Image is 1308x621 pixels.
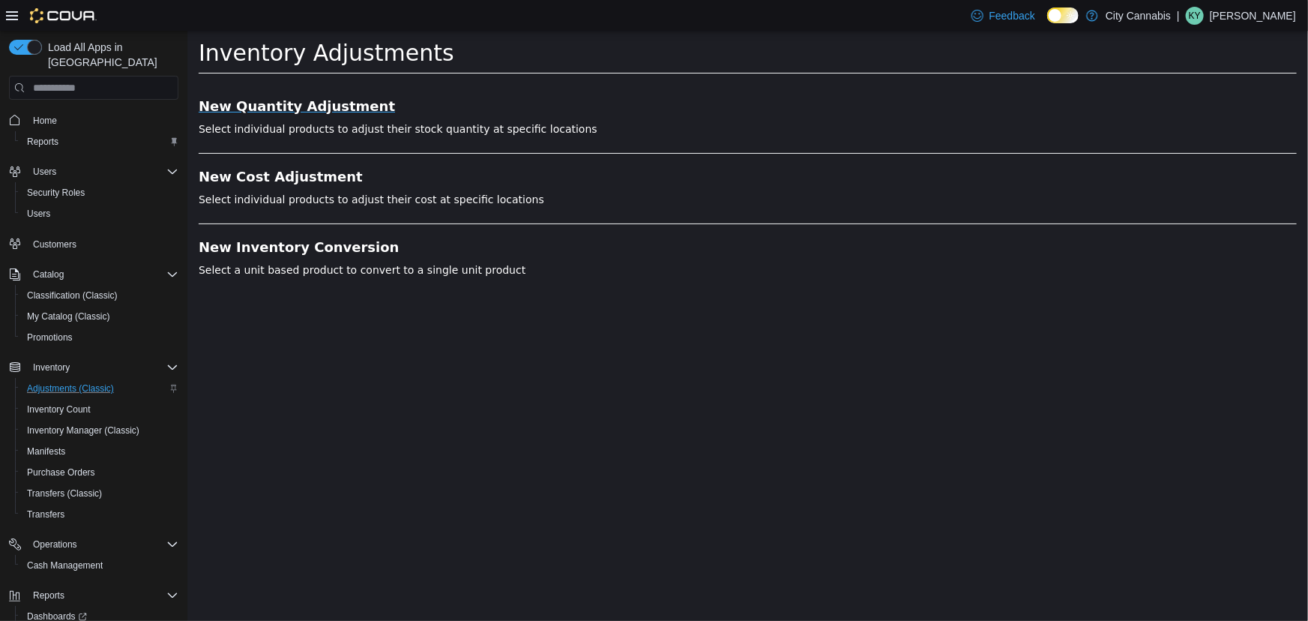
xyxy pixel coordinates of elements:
button: Operations [3,534,184,555]
a: Users [21,205,56,223]
p: Select a unit based product to convert to a single unit product [11,232,1109,247]
button: Home [3,109,184,130]
span: Users [27,208,50,220]
span: Purchase Orders [21,463,178,481]
a: Cash Management [21,556,109,574]
a: Manifests [21,442,71,460]
span: Adjustments (Classic) [27,382,114,394]
span: Security Roles [21,184,178,202]
span: Classification (Classic) [21,286,178,304]
button: Manifests [15,441,184,462]
button: Reports [3,585,184,606]
span: Inventory Manager (Classic) [21,421,178,439]
button: Catalog [27,265,70,283]
span: Promotions [21,328,178,346]
button: Adjustments (Classic) [15,378,184,399]
span: Reports [27,586,178,604]
img: Cova [30,8,97,23]
button: Operations [27,535,83,553]
span: Operations [33,538,77,550]
a: Customers [27,235,82,253]
span: Inventory Manager (Classic) [27,424,139,436]
button: Cash Management [15,555,184,576]
a: Transfers [21,505,70,523]
a: Home [27,112,63,130]
span: Reports [27,136,58,148]
span: Purchase Orders [27,466,95,478]
span: Adjustments (Classic) [21,379,178,397]
span: Users [27,163,178,181]
button: Inventory [27,358,76,376]
button: Reports [15,131,184,152]
a: New Quantity Adjustment [11,68,1109,83]
span: Inventory [27,358,178,376]
span: Classification (Classic) [27,289,118,301]
button: Classification (Classic) [15,285,184,306]
button: Users [3,161,184,182]
span: Inventory [33,361,70,373]
button: Transfers [15,504,184,525]
button: My Catalog (Classic) [15,306,184,327]
a: Feedback [965,1,1041,31]
button: Inventory Manager (Classic) [15,420,184,441]
span: Catalog [27,265,178,283]
span: Operations [27,535,178,553]
p: Select individual products to adjust their stock quantity at specific locations [11,91,1109,106]
span: Transfers (Classic) [21,484,178,502]
span: Inventory Adjustments [11,9,267,35]
span: Inventory Count [27,403,91,415]
span: Catalog [33,268,64,280]
span: Promotions [27,331,73,343]
button: Users [27,163,62,181]
button: Promotions [15,327,184,348]
a: Classification (Classic) [21,286,124,304]
button: Security Roles [15,182,184,203]
a: New Cost Adjustment [11,139,1109,154]
span: Customers [27,235,178,253]
a: Purchase Orders [21,463,101,481]
p: City Cannabis [1106,7,1171,25]
span: Reports [33,589,64,601]
span: Manifests [21,442,178,460]
button: Catalog [3,264,184,285]
a: Security Roles [21,184,91,202]
a: My Catalog (Classic) [21,307,116,325]
span: Security Roles [27,187,85,199]
button: Purchase Orders [15,462,184,483]
button: Inventory [3,357,184,378]
span: Customers [33,238,76,250]
p: Select individual products to adjust their cost at specific locations [11,161,1109,177]
span: Home [27,110,178,129]
span: Inventory Count [21,400,178,418]
span: Cash Management [21,556,178,574]
span: Home [33,115,57,127]
a: Inventory Count [21,400,97,418]
span: My Catalog (Classic) [21,307,178,325]
a: Adjustments (Classic) [21,379,120,397]
button: Customers [3,233,184,255]
span: Users [33,166,56,178]
span: My Catalog (Classic) [27,310,110,322]
span: Cash Management [27,559,103,571]
button: Users [15,203,184,224]
span: Feedback [989,8,1035,23]
span: Users [21,205,178,223]
a: Inventory Manager (Classic) [21,421,145,439]
a: Promotions [21,328,79,346]
p: | [1177,7,1180,25]
button: Transfers (Classic) [15,483,184,504]
span: Transfers [21,505,178,523]
a: Reports [21,133,64,151]
span: Load All Apps in [GEOGRAPHIC_DATA] [42,40,178,70]
span: Reports [21,133,178,151]
p: [PERSON_NAME] [1210,7,1296,25]
a: New Inventory Conversion [11,209,1109,224]
div: Kyle Young [1186,7,1204,25]
span: Manifests [27,445,65,457]
button: Inventory Count [15,399,184,420]
span: Dark Mode [1047,23,1048,24]
a: Transfers (Classic) [21,484,108,502]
